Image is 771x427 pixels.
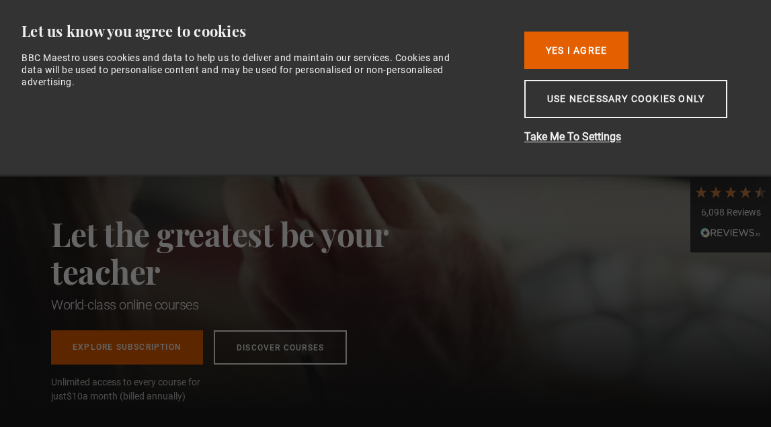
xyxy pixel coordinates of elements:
button: Take Me To Settings [524,129,739,145]
img: REVIEWS.io [700,228,761,237]
h2: Let the greatest be your teacher [51,215,448,290]
div: 6,098 Reviews [694,206,768,220]
h1: World-class online courses [51,295,448,314]
div: Let us know you agree to cookies [22,21,503,41]
div: BBC Maestro uses cookies and data to help us to deliver and maintain our services. Cookies and da... [22,52,455,89]
div: 4.7 Stars [694,185,768,199]
a: Explore Subscription [51,330,203,365]
div: Read All Reviews [694,226,768,242]
button: Yes I Agree [524,32,628,69]
a: Discover Courses [214,330,347,365]
div: 6,098 ReviewsRead All Reviews [690,175,771,252]
button: Use necessary cookies only [524,80,727,118]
